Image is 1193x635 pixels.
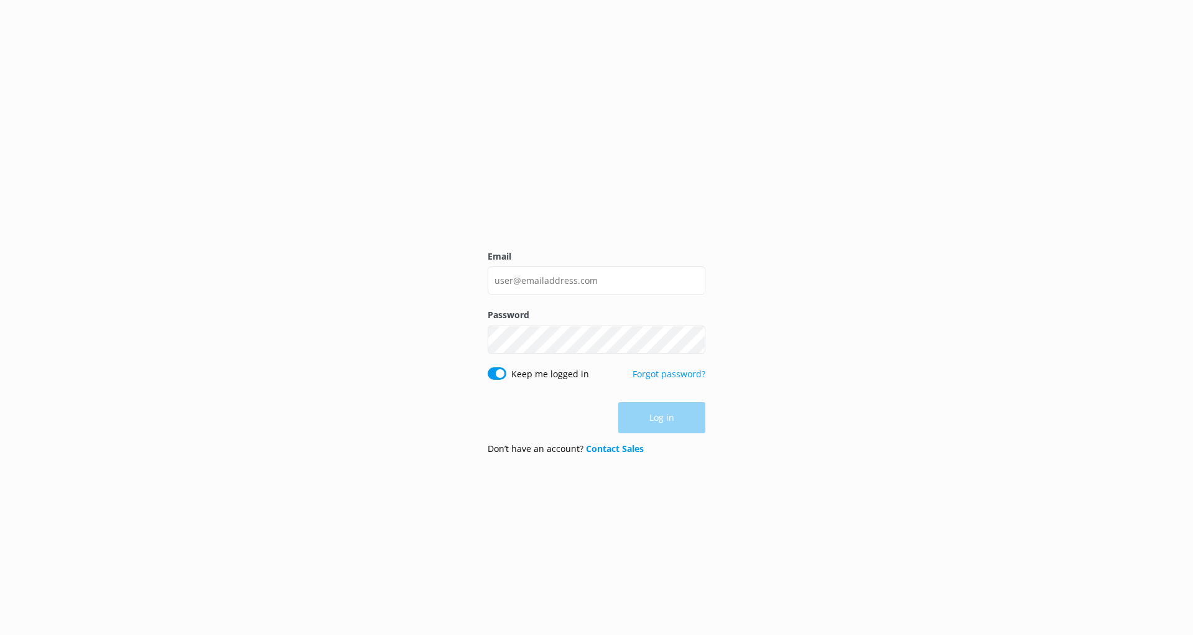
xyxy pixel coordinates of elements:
p: Don’t have an account? [488,442,644,456]
label: Password [488,308,705,322]
label: Email [488,250,705,263]
a: Contact Sales [586,443,644,454]
label: Keep me logged in [511,367,589,381]
input: user@emailaddress.com [488,266,705,294]
button: Show password [680,327,705,352]
a: Forgot password? [633,368,705,380]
